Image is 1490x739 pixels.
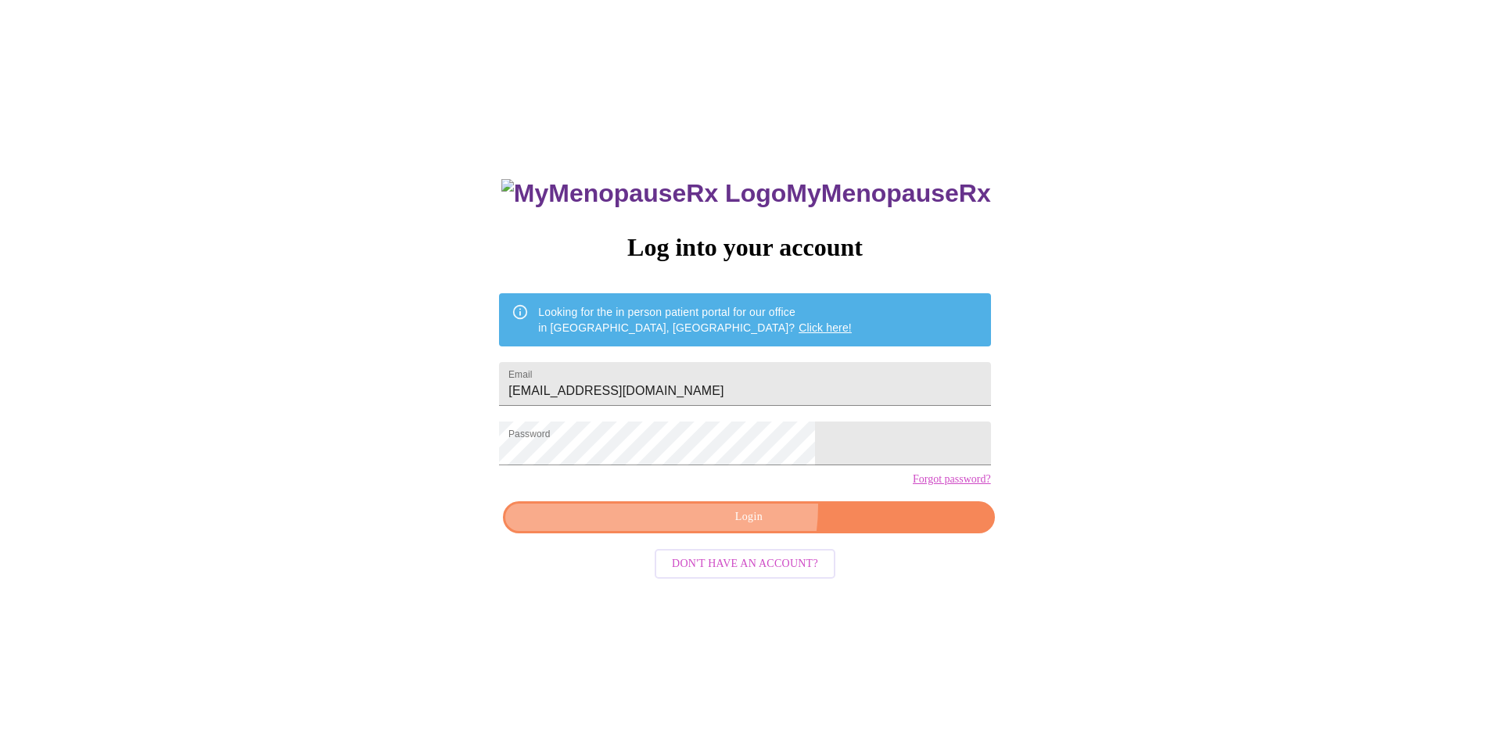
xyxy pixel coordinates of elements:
[651,555,839,569] a: Don't have an account?
[672,554,818,574] span: Don't have an account?
[799,321,852,334] a: Click here!
[499,233,990,262] h3: Log into your account
[501,179,786,208] img: MyMenopauseRx Logo
[501,179,991,208] h3: MyMenopauseRx
[655,549,835,579] button: Don't have an account?
[521,508,976,527] span: Login
[503,501,994,533] button: Login
[538,298,852,342] div: Looking for the in person patient portal for our office in [GEOGRAPHIC_DATA], [GEOGRAPHIC_DATA]?
[913,473,991,486] a: Forgot password?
